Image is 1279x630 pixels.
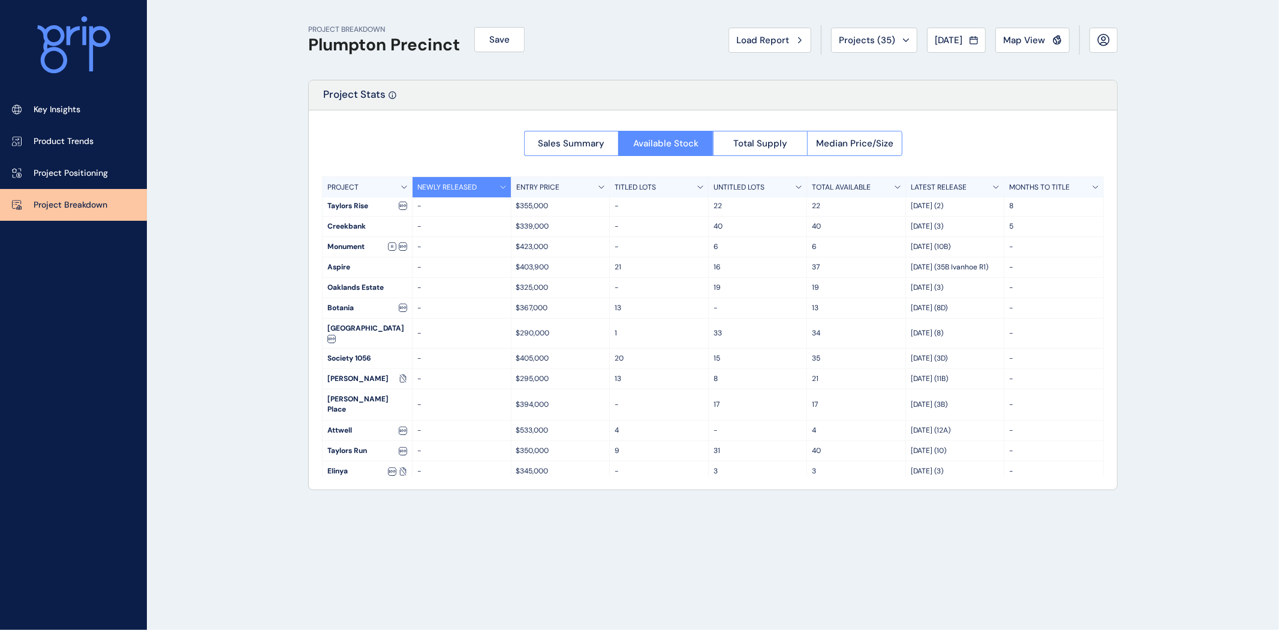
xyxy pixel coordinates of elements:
h1: Plumpton Precinct [308,35,460,55]
div: [PERSON_NAME] [323,369,412,389]
p: - [417,400,506,410]
span: Sales Summary [538,137,604,149]
p: 21 [812,374,901,384]
p: - [615,242,703,252]
p: $533,000 [516,425,605,436]
p: $325,000 [516,283,605,293]
p: 13 [615,374,703,384]
p: - [1009,283,1099,293]
p: - [1009,374,1099,384]
span: Projects ( 35 ) [839,34,895,46]
p: - [417,242,506,252]
p: [DATE] (11B) [911,374,1000,384]
button: Save [474,27,525,52]
p: [DATE] (35B Ivanhoe R1) [911,262,1000,272]
p: 4 [615,425,703,436]
p: 34 [812,328,901,338]
button: Total Supply [713,131,808,156]
p: - [417,303,506,313]
p: Key Insights [34,104,80,116]
p: 8 [1009,201,1099,211]
p: [DATE] (12A) [911,425,1000,436]
p: [DATE] (8) [911,328,1000,338]
p: $423,000 [516,242,605,252]
p: 15 [714,353,802,364]
p: Project Breakdown [34,199,107,211]
p: 13 [812,303,901,313]
p: 31 [714,446,802,456]
p: 1 [615,328,703,338]
p: - [1009,400,1099,410]
p: $339,000 [516,221,605,232]
div: Botania [323,298,412,318]
span: [DATE] [935,34,962,46]
p: - [417,328,506,338]
p: $355,000 [516,201,605,211]
button: Projects (35) [831,28,917,53]
button: Load Report [729,28,811,53]
p: Project Stats [323,88,386,110]
p: - [417,466,506,476]
span: Total Supply [733,137,787,149]
p: 13 [615,303,703,313]
p: Product Trends [34,136,94,148]
p: [DATE] (10B) [911,242,1000,252]
p: - [615,283,703,293]
p: NEWLY RELEASED [417,182,477,193]
p: 8 [714,374,802,384]
p: 40 [812,221,901,232]
p: - [417,221,506,232]
button: [DATE] [927,28,986,53]
p: 19 [714,283,802,293]
div: Oaklands Estate [323,278,412,298]
p: $394,000 [516,400,605,410]
p: 17 [714,400,802,410]
p: - [615,221,703,232]
div: Taylors Rise [323,196,412,216]
p: - [714,303,802,313]
span: Load Report [736,34,789,46]
p: $290,000 [516,328,605,338]
p: $350,000 [516,446,605,456]
span: Save [489,34,510,46]
p: 6 [812,242,901,252]
p: PROJECT BREAKDOWN [308,25,460,35]
p: 6 [714,242,802,252]
p: LATEST RELEASE [911,182,967,193]
p: 22 [812,201,901,211]
p: 16 [714,262,802,272]
div: Creekbank [323,217,412,236]
p: 33 [714,328,802,338]
p: TITLED LOTS [615,182,656,193]
p: - [615,400,703,410]
p: 19 [812,283,901,293]
p: - [615,466,703,476]
p: 40 [812,446,901,456]
span: Median Price/Size [816,137,893,149]
p: $295,000 [516,374,605,384]
p: - [1009,328,1099,338]
p: $367,000 [516,303,605,313]
div: Taylors Run [323,441,412,461]
button: Map View [995,28,1070,53]
p: [DATE] (3) [911,221,1000,232]
p: - [417,425,506,436]
p: - [1009,425,1099,436]
p: - [1009,262,1099,272]
span: Map View [1003,34,1045,46]
p: - [417,201,506,211]
p: [DATE] (3) [911,283,1000,293]
p: - [714,425,802,436]
p: 40 [714,221,802,232]
p: - [1009,466,1099,476]
p: 21 [615,262,703,272]
p: - [1009,303,1099,313]
p: - [417,353,506,364]
div: Elinya [323,461,412,481]
p: $403,900 [516,262,605,272]
p: TOTAL AVAILABLE [812,182,871,193]
p: 17 [812,400,901,410]
span: Available Stock [633,137,699,149]
p: [DATE] (10) [911,446,1000,456]
p: - [1009,446,1099,456]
